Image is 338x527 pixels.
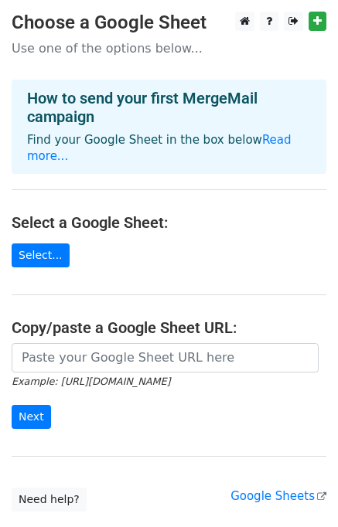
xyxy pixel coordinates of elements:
p: Find your Google Sheet in the box below [27,132,311,165]
small: Example: [URL][DOMAIN_NAME] [12,376,170,387]
a: Read more... [27,133,292,163]
h3: Choose a Google Sheet [12,12,326,34]
input: Next [12,405,51,429]
a: Select... [12,243,70,267]
h4: Select a Google Sheet: [12,213,326,232]
input: Paste your Google Sheet URL here [12,343,319,372]
h4: Copy/paste a Google Sheet URL: [12,318,326,337]
p: Use one of the options below... [12,40,326,56]
a: Google Sheets [230,489,326,503]
a: Need help? [12,488,87,512]
h4: How to send your first MergeMail campaign [27,89,311,126]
